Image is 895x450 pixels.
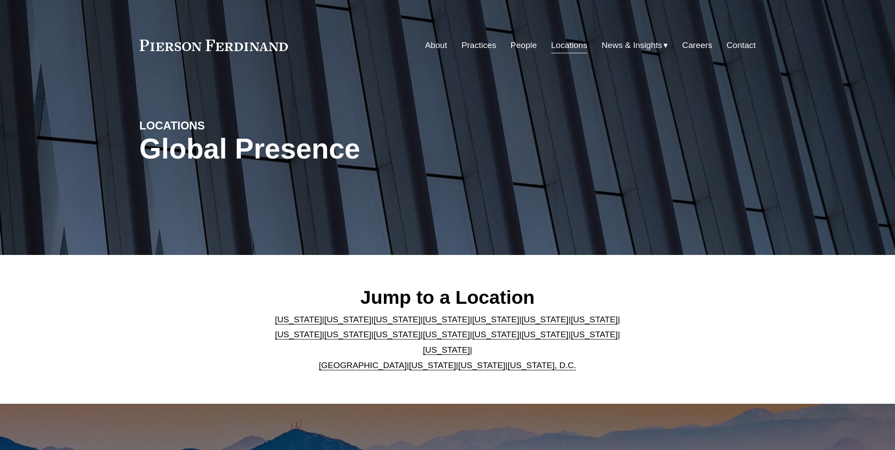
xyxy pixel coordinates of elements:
h2: Jump to a Location [268,286,627,309]
a: [US_STATE] [472,330,519,339]
a: About [425,37,447,54]
a: [US_STATE] [423,345,470,354]
a: [US_STATE] [521,315,568,324]
a: [US_STATE] [374,315,421,324]
a: Careers [682,37,712,54]
a: [US_STATE] [423,330,470,339]
a: People [511,37,537,54]
a: [US_STATE] [275,315,322,324]
a: [US_STATE] [521,330,568,339]
a: [US_STATE], D.C. [508,361,576,370]
a: [US_STATE] [472,315,519,324]
a: folder dropdown [602,37,668,54]
a: [US_STATE] [458,361,505,370]
p: | | | | | | | | | | | | | | | | | | [268,312,627,373]
a: [US_STATE] [571,330,618,339]
a: Locations [551,37,587,54]
a: [US_STATE] [324,330,372,339]
a: Contact [726,37,755,54]
h1: Global Presence [140,133,550,165]
a: [US_STATE] [571,315,618,324]
a: [US_STATE] [374,330,421,339]
a: Practices [461,37,496,54]
h4: LOCATIONS [140,118,294,133]
a: [US_STATE] [409,361,456,370]
a: [US_STATE] [275,330,322,339]
a: [GEOGRAPHIC_DATA] [319,361,407,370]
a: [US_STATE] [324,315,372,324]
span: News & Insights [602,38,663,53]
a: [US_STATE] [423,315,470,324]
